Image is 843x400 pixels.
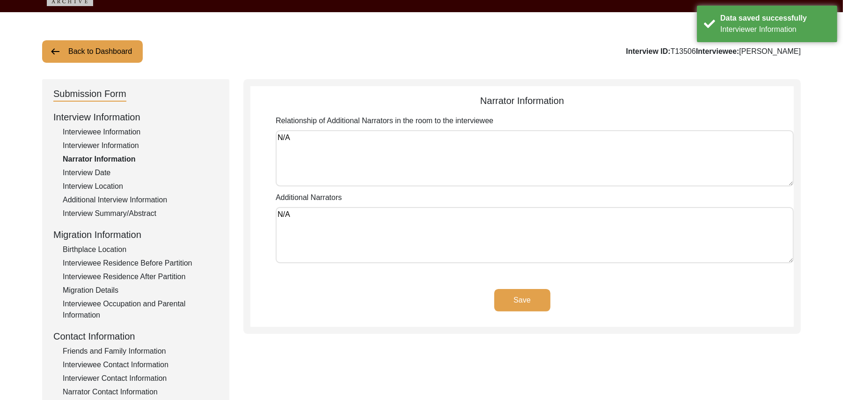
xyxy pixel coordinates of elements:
[63,194,218,206] div: Additional Interview Information
[720,13,830,24] div: Data saved successfully
[626,46,801,57] div: T13506 [PERSON_NAME]
[250,94,794,108] div: Narrator Information
[696,47,739,55] b: Interviewee:
[63,285,218,296] div: Migration Details
[50,46,61,57] img: arrow-left.png
[63,167,218,178] div: Interview Date
[63,126,218,138] div: Interviewee Information
[63,271,218,282] div: Interviewee Residence After Partition
[63,154,218,165] div: Narrator Information
[63,244,218,255] div: Birthplace Location
[53,110,218,124] div: Interview Information
[63,373,218,384] div: Interviewer Contact Information
[626,47,671,55] b: Interview ID:
[63,359,218,370] div: Interviewee Contact Information
[63,258,218,269] div: Interviewee Residence Before Partition
[720,24,830,35] div: Interviewer Information
[276,115,493,126] label: Relationship of Additional Narrators in the room to the interviewee
[63,140,218,151] div: Interviewer Information
[63,208,218,219] div: Interview Summary/Abstract
[53,228,218,242] div: Migration Information
[63,346,218,357] div: Friends and Family Information
[63,298,218,321] div: Interviewee Occupation and Parental Information
[63,386,218,398] div: Narrator Contact Information
[63,181,218,192] div: Interview Location
[276,192,342,203] label: Additional Narrators
[53,329,218,343] div: Contact Information
[53,87,126,102] div: Submission Form
[42,40,143,63] button: Back to Dashboard
[494,289,550,311] button: Save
